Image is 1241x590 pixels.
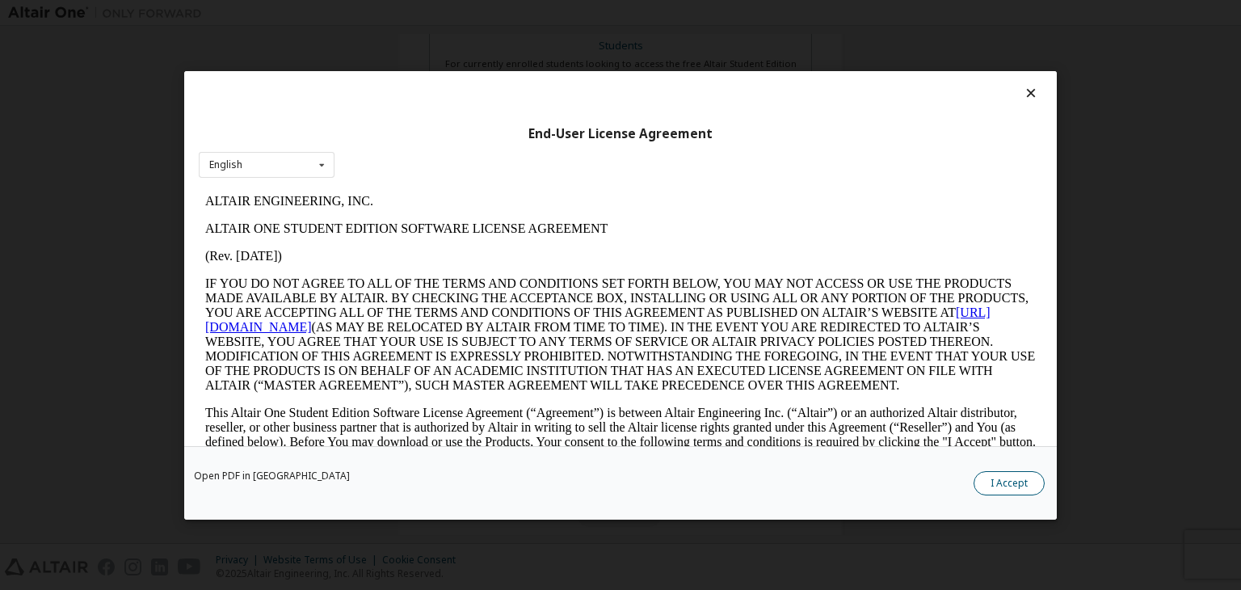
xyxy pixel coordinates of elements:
p: ALTAIR ENGINEERING, INC. [6,6,837,21]
button: I Accept [974,471,1045,495]
div: End-User License Agreement [199,125,1042,141]
a: Open PDF in [GEOGRAPHIC_DATA] [194,471,350,481]
p: (Rev. [DATE]) [6,61,837,76]
p: IF YOU DO NOT AGREE TO ALL OF THE TERMS AND CONDITIONS SET FORTH BELOW, YOU MAY NOT ACCESS OR USE... [6,89,837,205]
p: This Altair One Student Edition Software License Agreement (“Agreement”) is between Altair Engine... [6,218,837,276]
div: English [209,160,242,170]
p: ALTAIR ONE STUDENT EDITION SOFTWARE LICENSE AGREEMENT [6,34,837,48]
a: [URL][DOMAIN_NAME] [6,118,792,146]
